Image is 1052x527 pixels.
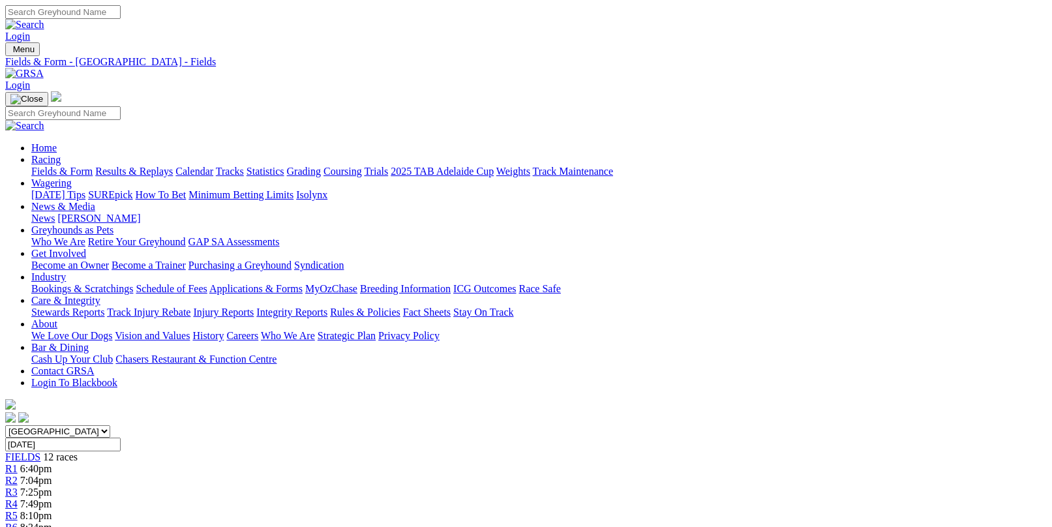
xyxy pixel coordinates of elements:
a: Wagering [31,177,72,188]
a: Login To Blackbook [31,377,117,388]
a: Breeding Information [360,283,451,294]
a: R4 [5,498,18,509]
img: logo-grsa-white.png [5,399,16,410]
span: 7:04pm [20,475,52,486]
input: Select date [5,438,121,451]
a: Applications & Forms [209,283,303,294]
a: Bookings & Scratchings [31,283,133,294]
span: 12 races [43,451,78,462]
a: Login [5,31,30,42]
a: Who We Are [261,330,315,341]
a: Fact Sheets [403,307,451,318]
a: Home [31,142,57,153]
img: Close [10,94,43,104]
div: About [31,330,1047,342]
a: Purchasing a Greyhound [188,260,292,271]
span: 7:25pm [20,487,52,498]
a: About [31,318,57,329]
a: Cash Up Your Club [31,354,113,365]
a: R5 [5,510,18,521]
span: Menu [13,44,35,54]
div: Care & Integrity [31,307,1047,318]
a: SUREpick [88,189,132,200]
a: Rules & Policies [330,307,400,318]
img: GRSA [5,68,44,80]
a: Contact GRSA [31,365,94,376]
a: Industry [31,271,66,282]
a: [PERSON_NAME] [57,213,140,224]
a: Minimum Betting Limits [188,189,293,200]
a: Weights [496,166,530,177]
a: Greyhounds as Pets [31,224,113,235]
a: Syndication [294,260,344,271]
a: We Love Our Dogs [31,330,112,341]
img: facebook.svg [5,412,16,423]
a: MyOzChase [305,283,357,294]
a: Calendar [175,166,213,177]
a: Isolynx [296,189,327,200]
input: Search [5,106,121,120]
a: Fields & Form [31,166,93,177]
a: [DATE] Tips [31,189,85,200]
a: Who We Are [31,236,85,247]
a: Login [5,80,30,91]
a: Grading [287,166,321,177]
div: Bar & Dining [31,354,1047,365]
a: Coursing [323,166,362,177]
div: Industry [31,283,1047,295]
a: Careers [226,330,258,341]
a: R3 [5,487,18,498]
a: R2 [5,475,18,486]
div: Get Involved [31,260,1047,271]
a: FIELDS [5,451,40,462]
a: Bar & Dining [31,342,89,353]
a: R1 [5,463,18,474]
button: Toggle navigation [5,42,40,56]
div: Wagering [31,189,1047,201]
img: twitter.svg [18,412,29,423]
a: Track Maintenance [533,166,613,177]
img: Search [5,120,44,132]
a: History [192,330,224,341]
a: Care & Integrity [31,295,100,306]
a: GAP SA Assessments [188,236,280,247]
a: Injury Reports [193,307,254,318]
img: logo-grsa-white.png [51,91,61,102]
a: Become an Owner [31,260,109,271]
button: Toggle navigation [5,92,48,106]
a: Stay On Track [453,307,513,318]
span: 8:10pm [20,510,52,521]
a: Tracks [216,166,244,177]
a: Vision and Values [115,330,190,341]
a: Strategic Plan [318,330,376,341]
input: Search [5,5,121,19]
a: ICG Outcomes [453,283,516,294]
a: Racing [31,154,61,165]
img: Search [5,19,44,31]
a: Schedule of Fees [136,283,207,294]
a: Fields & Form - [GEOGRAPHIC_DATA] - Fields [5,56,1047,68]
a: 2025 TAB Adelaide Cup [391,166,494,177]
div: Racing [31,166,1047,177]
a: Statistics [247,166,284,177]
span: 7:49pm [20,498,52,509]
a: Get Involved [31,248,86,259]
a: Integrity Reports [256,307,327,318]
div: News & Media [31,213,1047,224]
a: Race Safe [518,283,560,294]
a: News [31,213,55,224]
a: Privacy Policy [378,330,440,341]
a: Retire Your Greyhound [88,236,186,247]
span: 6:40pm [20,463,52,474]
a: News & Media [31,201,95,212]
a: Track Injury Rebate [107,307,190,318]
div: Greyhounds as Pets [31,236,1047,248]
a: Trials [364,166,388,177]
